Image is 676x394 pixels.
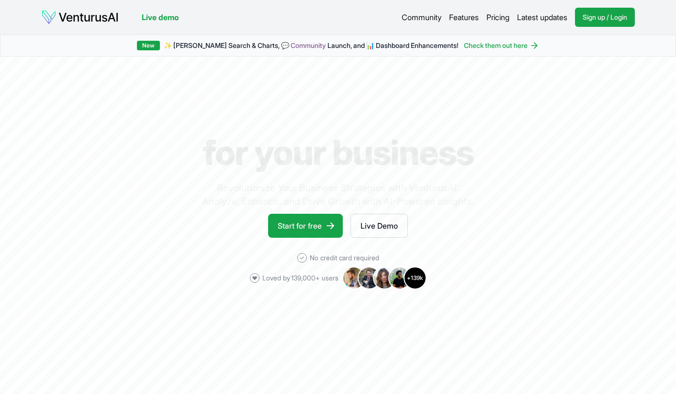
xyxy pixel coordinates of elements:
[373,267,396,290] img: Avatar 3
[517,12,567,23] a: Latest updates
[137,41,160,50] div: New
[268,214,343,238] a: Start for free
[291,41,326,49] a: Community
[583,12,627,22] span: Sign up / Login
[575,8,635,27] a: Sign up / Login
[486,12,509,23] a: Pricing
[464,41,539,50] a: Check them out here
[388,267,411,290] img: Avatar 4
[164,41,458,50] span: ✨ [PERSON_NAME] Search & Charts, 💬 Launch, and 📊 Dashboard Enhancements!
[41,10,119,25] img: logo
[342,267,365,290] img: Avatar 1
[402,12,441,23] a: Community
[358,267,381,290] img: Avatar 2
[350,214,408,238] a: Live Demo
[449,12,479,23] a: Features
[142,12,179,23] a: Live demo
